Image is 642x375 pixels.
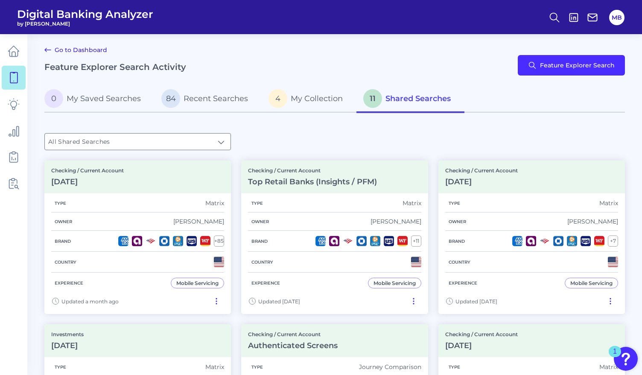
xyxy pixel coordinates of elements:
[445,364,464,370] h5: Type
[248,331,338,337] p: Checking / Current Account
[248,364,266,370] h5: Type
[248,219,272,224] h5: Owner
[44,160,231,314] a: Checking / Current Account[DATE]TypeMatrixOwner[PERSON_NAME]Brand+85CountryExperienceMobile Servi...
[248,238,271,244] h5: Brand
[599,199,618,207] div: Matrix
[262,86,356,113] a: 4My Collection
[161,89,180,108] span: 84
[214,235,224,247] div: + 85
[67,94,141,103] span: My Saved Searches
[176,280,219,286] div: Mobile Servicing
[205,199,224,207] div: Matrix
[51,280,87,286] h5: Experience
[173,218,224,225] div: [PERSON_NAME]
[241,160,428,314] a: Checking / Current AccountTop Retail Banks (Insights / PFM)TypeMatrixOwner[PERSON_NAME]Brand+11Co...
[51,201,70,206] h5: Type
[248,177,377,186] h3: Top Retail Banks (Insights / PFM)
[51,238,74,244] h5: Brand
[445,167,518,174] p: Checking / Current Account
[51,167,124,174] p: Checking / Current Account
[445,259,474,265] h5: Country
[51,219,76,224] h5: Owner
[609,10,624,25] button: MB
[17,20,153,27] span: by [PERSON_NAME]
[614,347,638,371] button: Open Resource Center, 1 new notification
[518,55,625,76] button: Feature Explorer Search
[356,86,464,113] a: 11Shared Searches
[51,341,84,350] h3: [DATE]
[411,235,421,247] div: + 11
[608,235,618,247] div: + 7
[51,177,124,186] h3: [DATE]
[258,298,300,305] span: Updated [DATE]
[44,86,155,113] a: 0My Saved Searches
[248,280,283,286] h5: Experience
[155,86,262,113] a: 84Recent Searches
[445,201,464,206] h5: Type
[445,280,481,286] h5: Experience
[205,363,224,371] div: Matrix
[613,352,617,363] div: 1
[567,218,618,225] div: [PERSON_NAME]
[445,219,470,224] h5: Owner
[445,238,468,244] h5: Brand
[268,89,287,108] span: 4
[184,94,248,103] span: Recent Searches
[51,259,80,265] h5: Country
[445,331,518,337] p: Checking / Current Account
[61,298,119,305] span: Updated a month ago
[363,89,382,108] span: 11
[599,363,618,371] div: Matrix
[248,201,266,206] h5: Type
[445,341,518,350] h3: [DATE]
[248,167,377,174] p: Checking / Current Account
[540,62,615,69] span: Feature Explorer Search
[17,8,153,20] span: Digital Banking Analyzer
[455,298,497,305] span: Updated [DATE]
[44,89,63,108] span: 0
[44,45,107,55] a: Go to Dashboard
[51,331,84,337] p: Investments
[291,94,343,103] span: My Collection
[51,364,70,370] h5: Type
[371,218,421,225] div: [PERSON_NAME]
[248,259,277,265] h5: Country
[248,341,338,350] h3: Authenticated Screens
[359,363,421,371] div: Journey Comparison
[403,199,421,207] div: Matrix
[445,177,518,186] h3: [DATE]
[438,160,625,314] a: Checking / Current Account[DATE]TypeMatrixOwner[PERSON_NAME]Brand+7CountryExperienceMobile Servic...
[570,280,613,286] div: Mobile Servicing
[385,94,451,103] span: Shared Searches
[374,280,416,286] div: Mobile Servicing
[44,62,186,72] h2: Feature Explorer Search Activity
